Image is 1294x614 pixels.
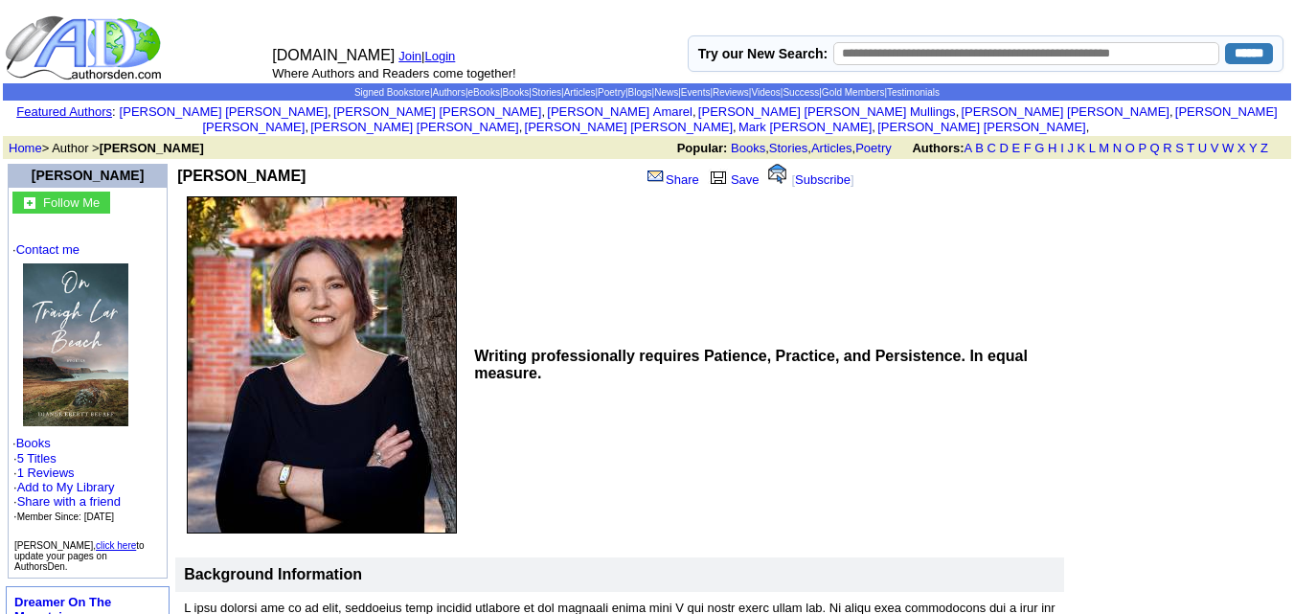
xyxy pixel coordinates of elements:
[1113,141,1122,155] a: N
[965,141,972,155] a: A
[708,169,729,184] img: library.gif
[975,141,984,155] a: B
[17,451,57,466] a: 5 Titles
[272,66,515,80] font: Where Authors and Readers come together!
[598,87,625,98] a: Poetry
[677,141,1285,155] font: , , ,
[425,49,456,63] a: Login
[12,242,163,524] font: · ·
[100,141,204,155] b: [PERSON_NAME]
[468,87,500,98] a: eBooks
[331,107,333,118] font: i
[795,172,851,187] a: Subscribe
[120,104,328,119] a: [PERSON_NAME] [PERSON_NAME]
[9,141,42,155] a: Home
[1260,141,1268,155] a: Z
[768,164,786,184] img: alert.gif
[628,87,652,98] a: Blogs
[877,120,1085,134] a: [PERSON_NAME] [PERSON_NAME]
[987,141,995,155] a: C
[43,193,100,210] a: Follow Me
[1048,141,1056,155] a: H
[791,172,795,187] font: [
[1149,141,1159,155] a: Q
[1078,141,1086,155] a: K
[1034,141,1044,155] a: G
[769,141,807,155] a: Stories
[783,87,819,98] a: Success
[713,87,749,98] a: Reviews
[646,172,699,187] a: Share
[887,87,940,98] a: Testimonials
[354,87,940,98] span: | | | | | | | | | | | | | |
[333,104,541,119] a: [PERSON_NAME] [PERSON_NAME]
[547,104,692,119] a: [PERSON_NAME] Amarel
[1067,141,1074,155] a: J
[184,566,362,582] b: Background Information
[1125,141,1135,155] a: O
[24,197,35,209] img: gc.jpg
[474,348,1028,381] b: Writing professionally requires Patience, Practice, and Persistence. In equal measure.
[1237,141,1246,155] a: X
[525,120,733,134] a: [PERSON_NAME] [PERSON_NAME]
[751,87,780,98] a: Videos
[696,107,698,118] font: i
[17,494,121,509] a: Share with a friend
[681,87,711,98] a: Events
[177,168,306,184] b: [PERSON_NAME]
[17,512,115,522] font: Member Since: [DATE]
[272,47,395,63] font: [DOMAIN_NAME]
[959,107,961,118] font: i
[308,123,310,133] font: i
[1175,141,1184,155] a: S
[851,172,854,187] font: ]
[1249,141,1257,155] a: Y
[398,49,421,63] a: Join
[1163,141,1171,155] a: R
[731,141,765,155] a: Books
[1173,107,1175,118] font: i
[17,480,115,494] a: Add to My Library
[698,104,956,119] a: [PERSON_NAME] [PERSON_NAME] Mullings
[23,263,128,426] img: 77700.jpg
[43,195,100,210] font: Follow Me
[1187,141,1194,155] a: T
[737,123,738,133] font: i
[698,46,828,61] label: Try our New Search:
[16,436,51,450] a: Books
[1024,141,1032,155] a: F
[1099,141,1109,155] a: M
[32,168,144,183] a: [PERSON_NAME]
[5,14,166,81] img: logo_ad.gif
[822,87,885,98] a: Gold Members
[875,123,877,133] font: i
[564,87,596,98] a: Articles
[532,87,561,98] a: Stories
[654,87,678,98] a: News
[16,104,112,119] a: Featured Authors
[503,87,530,98] a: Books
[16,242,79,257] a: Contact me
[855,141,892,155] a: Poetry
[1198,141,1207,155] a: U
[1138,141,1146,155] a: P
[202,104,1277,134] a: [PERSON_NAME] [PERSON_NAME]
[647,169,664,184] img: share_page.gif
[432,87,465,98] a: Authors
[912,141,964,155] b: Authors:
[1089,123,1091,133] font: i
[16,104,115,119] font: :
[1011,141,1020,155] a: E
[999,141,1008,155] a: D
[14,540,145,572] font: [PERSON_NAME], to update your pages on AuthorsDen.
[1060,141,1064,155] a: I
[522,123,524,133] font: i
[1211,141,1219,155] a: V
[96,540,136,551] a: click here
[13,451,121,523] font: · ·
[1222,141,1234,155] a: W
[706,172,760,187] a: Save
[677,141,728,155] b: Popular:
[13,480,121,523] font: · · ·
